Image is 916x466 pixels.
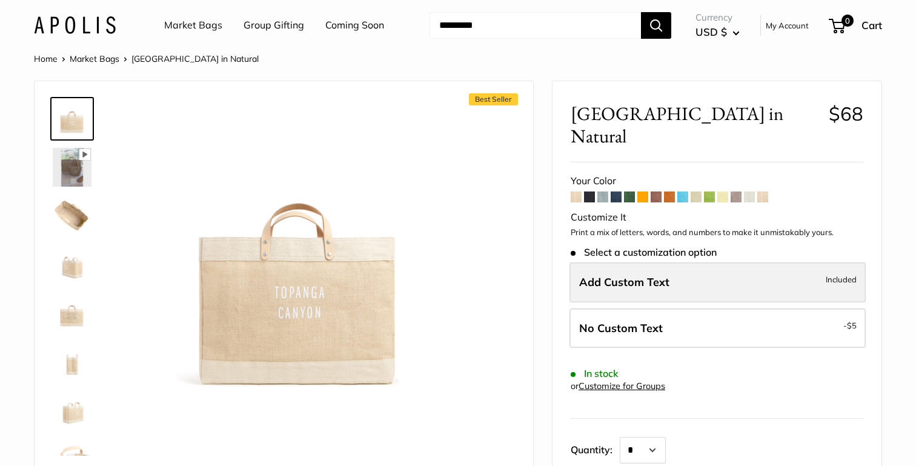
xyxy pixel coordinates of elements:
[571,433,620,464] label: Quantity:
[325,16,384,35] a: Coming Soon
[53,293,91,332] img: East West Bag in Natural
[50,291,94,335] a: East West Bag in Natural
[53,245,91,284] img: East West Bag in Natural
[34,51,259,67] nav: Breadcrumb
[579,321,663,335] span: No Custom Text
[50,388,94,431] a: East West Bag in Natural
[569,308,866,348] label: Leave Blank
[571,368,619,379] span: In stock
[571,378,665,394] div: or
[53,196,91,235] img: East West Bag in Natural
[841,15,854,27] span: 0
[53,99,91,138] img: East West Bag in Natural
[53,148,91,187] img: East West Bag in Natural
[695,9,740,26] span: Currency
[571,172,863,190] div: Your Color
[53,342,91,381] img: East West Bag in Natural
[244,16,304,35] a: Group Gifting
[641,12,671,39] button: Search
[50,145,94,189] a: East West Bag in Natural
[861,19,882,32] span: Cart
[571,102,820,147] span: [GEOGRAPHIC_DATA] in Natural
[50,194,94,238] a: East West Bag in Natural
[34,16,116,34] img: Apolis
[843,318,857,333] span: -
[830,16,882,35] a: 0 Cart
[766,18,809,33] a: My Account
[695,22,740,42] button: USD $
[579,381,665,391] a: Customize for Groups
[50,97,94,141] a: East West Bag in Natural
[430,12,641,39] input: Search...
[50,339,94,383] a: East West Bag in Natural
[53,390,91,429] img: East West Bag in Natural
[571,208,863,227] div: Customize It
[571,247,717,258] span: Select a customization option
[826,272,857,287] span: Included
[829,102,863,125] span: $68
[131,99,466,434] img: East West Bag in Natural
[571,227,863,239] p: Print a mix of letters, words, and numbers to make it unmistakably yours.
[164,16,222,35] a: Market Bags
[131,53,259,64] span: [GEOGRAPHIC_DATA] in Natural
[847,321,857,330] span: $5
[34,53,58,64] a: Home
[50,242,94,286] a: East West Bag in Natural
[579,275,669,289] span: Add Custom Text
[70,53,119,64] a: Market Bags
[569,262,866,302] label: Add Custom Text
[695,25,727,38] span: USD $
[469,93,518,105] span: Best Seller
